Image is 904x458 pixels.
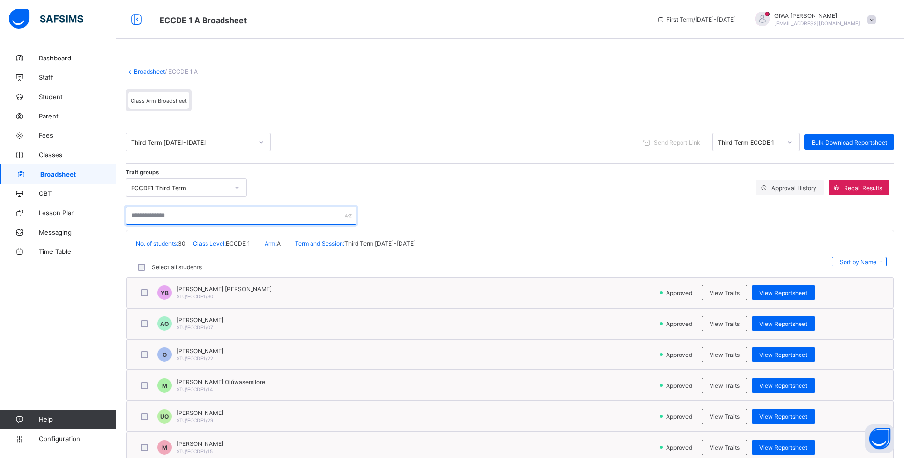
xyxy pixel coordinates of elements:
[39,54,116,62] span: Dashboard
[177,378,265,385] span: [PERSON_NAME] Olúwasemilore
[759,413,807,420] span: View Reportsheet
[654,139,700,146] span: Send Report Link
[152,264,202,271] label: Select all students
[131,184,229,192] div: ECCDE1 Third Term
[759,382,807,389] span: View Reportsheet
[759,320,807,327] span: View Reportsheet
[39,151,116,159] span: Classes
[657,16,736,23] span: session/term information
[745,12,881,28] div: GIWAJEROME
[710,289,740,296] span: View Traits
[39,228,116,236] span: Messaging
[665,320,695,327] span: Approved
[39,248,116,255] span: Time Table
[39,74,116,81] span: Staff
[39,93,116,101] span: Student
[710,444,740,451] span: View Traits
[134,68,165,75] a: Broadsheet
[39,190,116,197] span: CBT
[759,444,807,451] span: View Reportsheet
[665,351,695,358] span: Approved
[710,320,740,327] span: View Traits
[177,409,223,416] span: [PERSON_NAME]
[295,240,344,247] span: Term and Session:
[177,294,213,299] span: STU/ECCDE1/30
[177,440,223,447] span: [PERSON_NAME]
[39,132,116,139] span: Fees
[265,240,277,247] span: Arm:
[710,413,740,420] span: View Traits
[710,382,740,389] span: View Traits
[718,139,782,146] div: Third Term ECCDE 1
[39,209,116,217] span: Lesson Plan
[126,169,159,176] span: Trait groups
[774,20,860,26] span: [EMAIL_ADDRESS][DOMAIN_NAME]
[177,316,223,324] span: [PERSON_NAME]
[844,184,882,192] span: Recall Results
[177,448,213,454] span: STU/ECCDE1/15
[177,386,213,392] span: STU/ECCDE1/14
[812,139,887,146] span: Bulk Download Reportsheet
[193,240,226,247] span: Class Level:
[165,68,198,75] span: / ECCDE 1 A
[344,240,415,247] span: Third Term [DATE]-[DATE]
[840,258,876,266] span: Sort by Name
[710,351,740,358] span: View Traits
[177,325,213,330] span: STU/ECCDE1/07
[161,289,169,296] span: YB
[177,285,272,293] span: [PERSON_NAME] [PERSON_NAME]
[39,435,116,443] span: Configuration
[665,413,695,420] span: Approved
[665,444,695,451] span: Approved
[162,382,167,389] span: M
[759,351,807,358] span: View Reportsheet
[759,289,807,296] span: View Reportsheet
[40,170,116,178] span: Broadsheet
[665,289,695,296] span: Approved
[39,415,116,423] span: Help
[665,382,695,389] span: Approved
[9,9,83,29] img: safsims
[177,417,213,423] span: STU/ECCDE1/29
[39,112,116,120] span: Parent
[160,413,169,420] span: UO
[136,240,178,247] span: No. of students:
[226,240,250,247] span: ECCDE 1
[178,240,186,247] span: 30
[163,351,167,358] span: O
[865,424,894,453] button: Open asap
[162,444,167,451] span: M
[160,320,169,327] span: AO
[131,97,187,104] span: Class Arm Broadsheet
[160,15,247,25] span: Class Arm Broadsheet
[277,240,281,247] span: A
[177,347,223,355] span: [PERSON_NAME]
[774,12,860,19] span: GIWA [PERSON_NAME]
[771,184,816,192] span: Approval History
[177,355,213,361] span: STU/ECCDE1/22
[131,139,253,146] div: Third Term [DATE]-[DATE]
